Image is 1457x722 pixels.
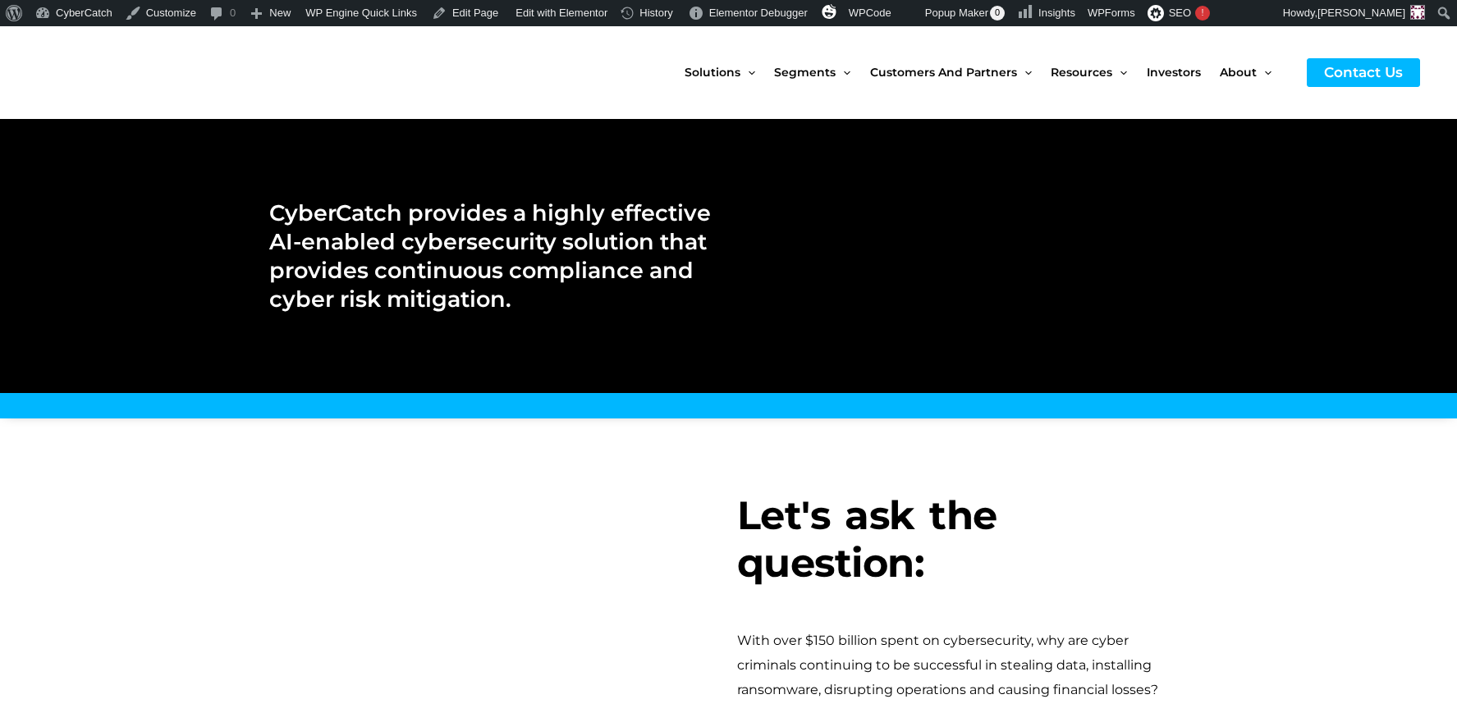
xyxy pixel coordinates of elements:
div: ! [1195,6,1210,21]
span: Edit with Elementor [515,7,607,19]
h3: Let's ask the question: [737,492,1189,587]
span: Investors [1147,38,1201,107]
span: [PERSON_NAME] [1317,7,1405,19]
a: Investors [1147,38,1220,107]
span: Segments [774,38,836,107]
span: Menu Toggle [1257,38,1271,107]
span: SEO [1169,7,1191,19]
span: Menu Toggle [1017,38,1032,107]
nav: Site Navigation: New Main Menu [685,38,1290,107]
span: 0 [990,6,1005,21]
span: Resources [1051,38,1112,107]
span: Customers and Partners [870,38,1017,107]
span: Menu Toggle [1112,38,1127,107]
img: svg+xml;base64,PHN2ZyB4bWxucz0iaHR0cDovL3d3dy53My5vcmcvMjAwMC9zdmciIHZpZXdCb3g9IjAgMCAzMiAzMiI+PG... [822,4,836,19]
div: With over $150 billion spent on cybersecurity, why are cyber criminals continuing to be successfu... [737,628,1189,703]
a: Contact Us [1307,58,1420,87]
img: CyberCatch [29,39,226,107]
span: Solutions [685,38,740,107]
h2: CyberCatch provides a highly effective AI-enabled cybersecurity solution that provides continuous... [269,199,712,313]
span: About [1220,38,1257,107]
span: Menu Toggle [836,38,850,107]
span: Menu Toggle [740,38,755,107]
